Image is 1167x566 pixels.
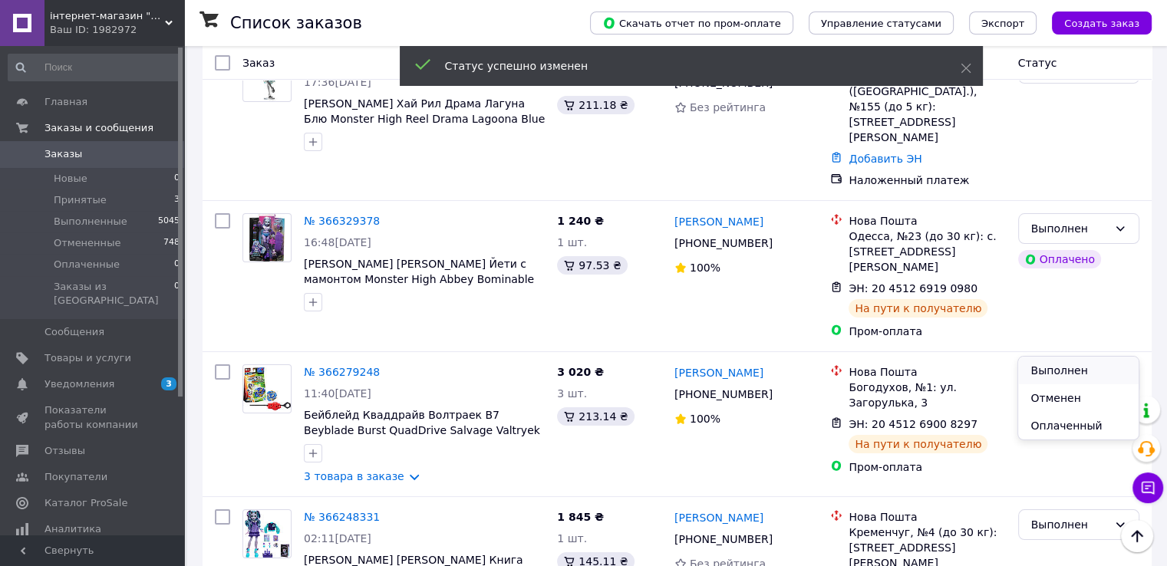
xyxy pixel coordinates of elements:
div: Наложенный платеж [849,173,1005,188]
span: Заказы и сообщения [45,121,153,135]
div: 97.53 ₴ [557,256,627,275]
a: [PERSON_NAME] [674,510,763,525]
span: Без рейтинга [690,101,766,114]
span: 0 [174,172,180,186]
button: Управление статусами [809,12,954,35]
span: Оплаченные [54,258,120,271]
button: Экспорт [969,12,1037,35]
div: [GEOGRAPHIC_DATA] ([GEOGRAPHIC_DATA].), №155 (до 5 кг): [STREET_ADDRESS][PERSON_NAME] [849,68,1005,145]
span: 100% [690,262,720,274]
li: Отменен [1018,384,1138,412]
img: Фото товару [243,367,291,410]
a: № 366279248 [304,366,380,378]
span: Экспорт [981,18,1024,29]
span: Отзывы [45,444,85,458]
span: Отмененные [54,236,120,250]
a: [PERSON_NAME] Хай Рил Драма Лагуна Блю Monster High Reel Drama Lagoona Blue HKN30 Оригинал [304,97,545,140]
span: 3 [161,377,176,390]
div: Ваш ID: 1982972 [50,23,184,37]
div: Выполнен [1031,516,1108,533]
div: Одесса, №23 (до 30 кг): с. [STREET_ADDRESS][PERSON_NAME] [849,229,1005,275]
div: 211.18 ₴ [557,96,634,114]
span: Уведомления [45,377,114,391]
button: Чат с покупателем [1132,472,1163,503]
div: 213.14 ₴ [557,407,634,426]
img: Фото товару [245,510,289,558]
li: Оплаченный [1018,412,1138,439]
a: [PERSON_NAME] [674,214,763,229]
span: Сообщения [45,325,104,339]
li: Выполнен [1018,357,1138,384]
a: [PERSON_NAME] [674,365,763,380]
span: Статус [1018,57,1057,69]
a: 3 товара в заказе [304,470,404,482]
div: Выполнен [1031,220,1108,237]
span: 0 [174,280,180,308]
span: [PHONE_NUMBER] [674,237,773,249]
a: Фото товару [242,213,292,262]
div: Оплачено [1018,250,1101,268]
span: [PHONE_NUMBER] [674,388,773,400]
div: Нова Пошта [849,364,1005,380]
div: На пути к получателю [849,435,987,453]
span: Показатели работы компании [45,403,142,431]
span: 02:11[DATE] [304,532,371,545]
span: 1 240 ₴ [557,215,604,227]
span: ЭН: 20 4512 6900 8297 [849,418,977,430]
span: 16:48[DATE] [304,236,371,248]
input: Поиск [8,54,181,81]
div: Пром-оплата [849,324,1005,339]
div: Богодухов, №1: ул. Загорулька, 3 [849,380,1005,410]
span: Скачать отчет по пром-оплате [602,16,781,30]
span: 3 020 ₴ [557,366,604,378]
button: Создать заказ [1052,12,1152,35]
span: Заказы из [GEOGRAPHIC_DATA] [54,280,174,308]
span: Покупатели [45,470,107,484]
span: [PHONE_NUMBER] [674,533,773,545]
span: Управление статусами [821,18,941,29]
a: [PERSON_NAME] [PERSON_NAME] Йети с мамонтом Monster High Abbey Bominable Yeti Fashion HNF64 Оригинал [304,258,534,301]
span: 1 шт. [557,532,587,545]
span: 0 [174,258,180,271]
span: Принятые [54,193,107,207]
div: Статус успешно изменен [445,58,922,74]
span: 3 шт. [557,387,587,400]
span: ЭН: 20 4512 6919 0980 [849,282,977,295]
span: 3 [174,193,180,207]
span: 17:36[DATE] [304,76,371,88]
a: Создать заказ [1037,16,1152,28]
span: Товары и услуги [45,351,131,365]
a: Добавить ЭН [849,153,921,165]
div: Пром-оплата [849,459,1005,475]
span: 748 [163,236,180,250]
div: На пути к получателю [849,299,987,318]
span: Выполненные [54,215,127,229]
div: Нова Пошта [849,213,1005,229]
h1: Список заказов [230,14,362,32]
span: 5045 [158,215,180,229]
span: Каталог ProSale [45,496,127,510]
span: Новые [54,172,87,186]
a: Бейблейд Кваддрайв Волтраек В7 Beyblade Burst QuadDrive Salvage Valtryek V7 Spinning [304,409,540,452]
button: Наверх [1121,520,1153,552]
div: Нова Пошта [849,509,1005,525]
span: Заказ [242,57,275,69]
span: 1 шт. [557,236,587,248]
button: Скачать отчет по пром-оплате [590,12,793,35]
span: інтернет-магазин "Радість" [50,9,165,23]
span: 11:40[DATE] [304,387,371,400]
a: Фото товару [242,364,292,413]
span: Главная [45,95,87,109]
a: № 366329378 [304,215,380,227]
span: Аналитика [45,522,101,536]
span: Создать заказ [1064,18,1139,29]
span: 1 845 ₴ [557,511,604,523]
span: Заказы [45,147,82,161]
span: 100% [690,413,720,425]
a: Фото товару [242,509,292,558]
img: Фото товару [249,214,285,262]
a: № 366248331 [304,511,380,523]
